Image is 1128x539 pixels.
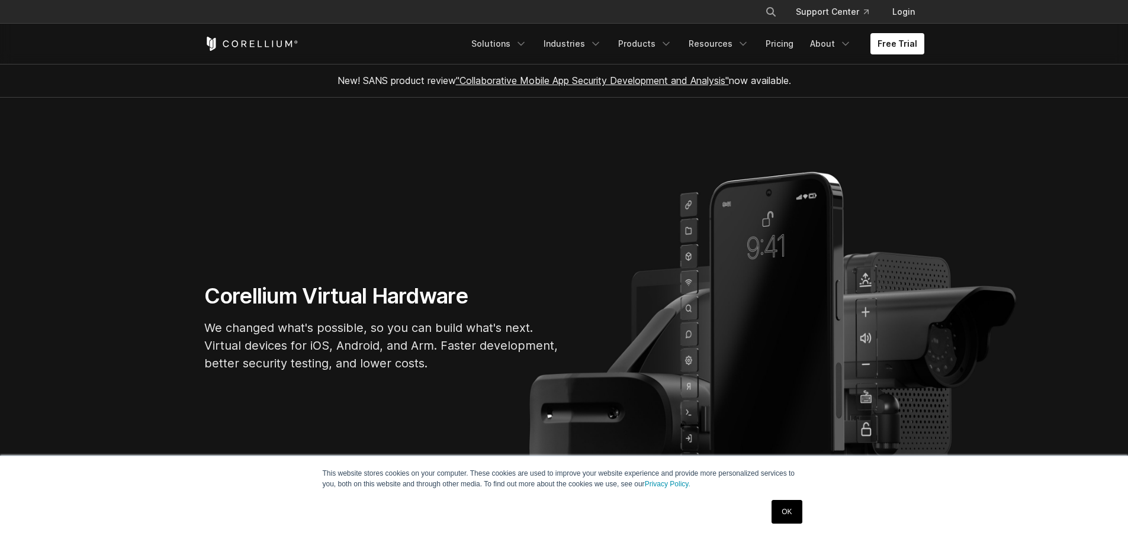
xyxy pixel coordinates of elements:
p: This website stores cookies on your computer. These cookies are used to improve your website expe... [323,468,806,489]
h1: Corellium Virtual Hardware [204,283,560,309]
button: Search [760,1,782,22]
a: OK [772,500,802,524]
a: About [803,33,859,54]
a: Solutions [464,33,534,54]
a: Free Trial [870,33,924,54]
a: Resources [682,33,756,54]
a: Corellium Home [204,37,298,51]
a: Pricing [759,33,801,54]
span: New! SANS product review now available. [338,75,791,86]
a: Privacy Policy. [645,480,690,488]
div: Navigation Menu [751,1,924,22]
p: We changed what's possible, so you can build what's next. Virtual devices for iOS, Android, and A... [204,319,560,372]
a: Products [611,33,679,54]
a: Login [883,1,924,22]
a: Industries [536,33,609,54]
a: "Collaborative Mobile App Security Development and Analysis" [456,75,729,86]
a: Support Center [786,1,878,22]
div: Navigation Menu [464,33,924,54]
